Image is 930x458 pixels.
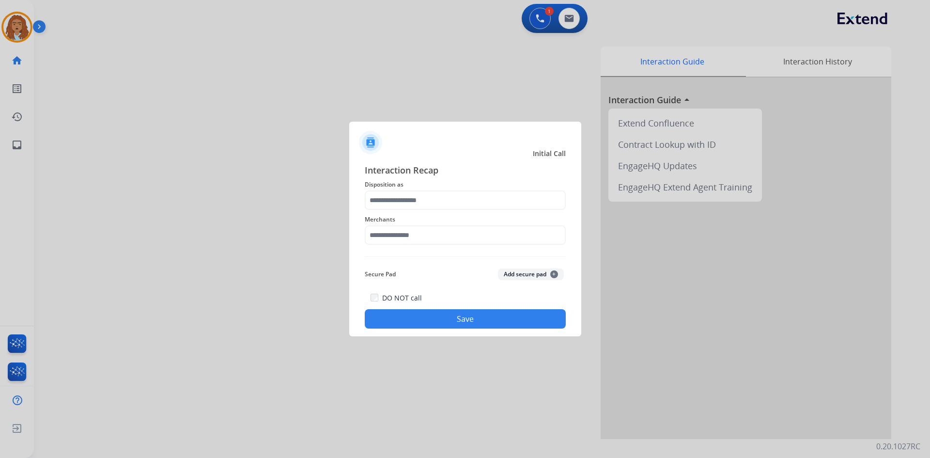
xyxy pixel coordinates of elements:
[365,309,566,329] button: Save
[365,214,566,225] span: Merchants
[498,268,564,280] button: Add secure pad+
[382,293,422,303] label: DO NOT call
[359,131,382,154] img: contactIcon
[876,441,920,452] p: 0.20.1027RC
[550,270,558,278] span: +
[533,149,566,158] span: Initial Call
[365,256,566,257] img: contact-recap-line.svg
[365,163,566,179] span: Interaction Recap
[365,268,396,280] span: Secure Pad
[365,179,566,190] span: Disposition as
